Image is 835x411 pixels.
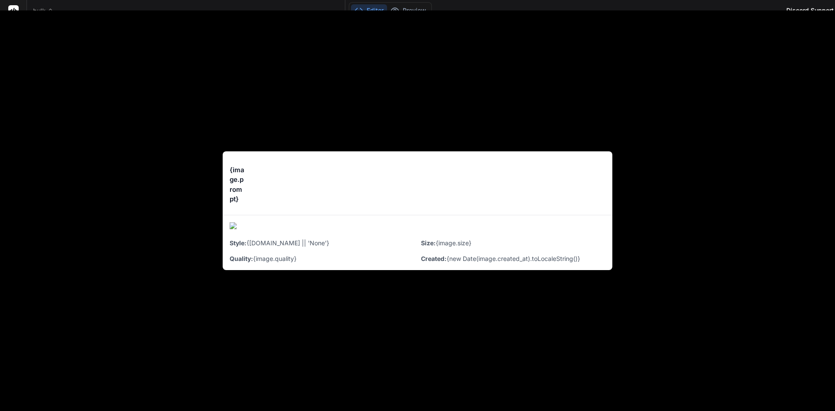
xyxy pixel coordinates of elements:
[351,4,387,17] button: Editor
[230,222,605,232] img: {image.prompt}
[230,165,245,204] h3: {image.prompt}
[230,239,414,247] div: {[DOMAIN_NAME] || 'None'}
[33,7,53,15] span: bulk
[598,179,602,187] button: ×
[421,254,605,263] div: {new Date(image.created_at).toLocaleString()}
[252,178,605,188] div: <button onClick={() => downloadImage(image.image_url, image.prompt)} className="btn-secondary tex...
[230,254,414,263] div: {image.quality}
[230,239,247,247] strong: Style:
[421,239,436,247] strong: Size:
[421,255,447,262] strong: Created:
[230,255,253,262] strong: Quality:
[421,239,605,247] div: {image.size}
[387,4,430,17] button: Preview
